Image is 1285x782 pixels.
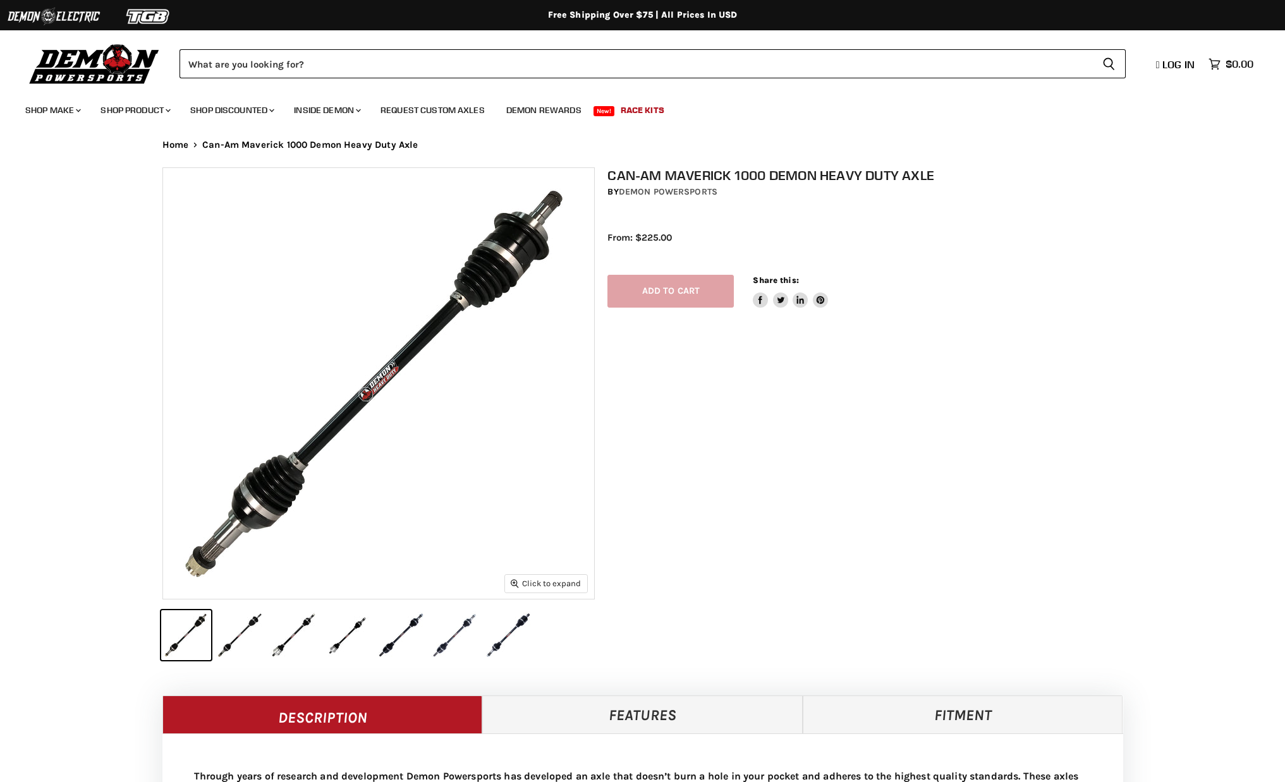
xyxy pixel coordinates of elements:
[497,97,591,123] a: Demon Rewards
[1092,49,1126,78] button: Search
[1202,55,1260,73] a: $0.00
[137,140,1148,150] nav: Breadcrumbs
[430,610,480,660] button: IMAGE thumbnail
[753,275,828,308] aside: Share this:
[607,232,672,243] span: From: $225.00
[1226,58,1253,70] span: $0.00
[607,185,1136,199] div: by
[180,49,1092,78] input: Search
[162,695,483,733] a: Description
[6,4,101,28] img: Demon Electric Logo 2
[511,579,581,588] span: Click to expand
[161,610,211,660] button: IMAGE thumbnail
[1150,59,1202,70] a: Log in
[376,610,426,660] button: IMAGE thumbnail
[484,610,533,660] button: IMAGE thumbnail
[611,97,674,123] a: Race Kits
[619,186,717,197] a: Demon Powersports
[269,610,319,660] button: IMAGE thumbnail
[162,140,189,150] a: Home
[163,168,594,599] img: IMAGE
[181,97,282,123] a: Shop Discounted
[1162,58,1195,71] span: Log in
[607,167,1136,183] h1: Can-Am Maverick 1000 Demon Heavy Duty Axle
[322,610,372,660] button: IMAGE thumbnail
[101,4,196,28] img: TGB Logo 2
[594,106,615,116] span: New!
[482,695,803,733] a: Features
[371,97,494,123] a: Request Custom Axles
[803,695,1123,733] a: Fitment
[137,9,1148,21] div: Free Shipping Over $75 | All Prices In USD
[25,41,164,86] img: Demon Powersports
[505,575,587,592] button: Click to expand
[91,97,178,123] a: Shop Product
[284,97,368,123] a: Inside Demon
[16,97,88,123] a: Shop Make
[16,92,1250,123] ul: Main menu
[753,275,798,285] span: Share this:
[180,49,1126,78] form: Product
[215,610,265,660] button: IMAGE thumbnail
[202,140,418,150] span: Can-Am Maverick 1000 Demon Heavy Duty Axle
